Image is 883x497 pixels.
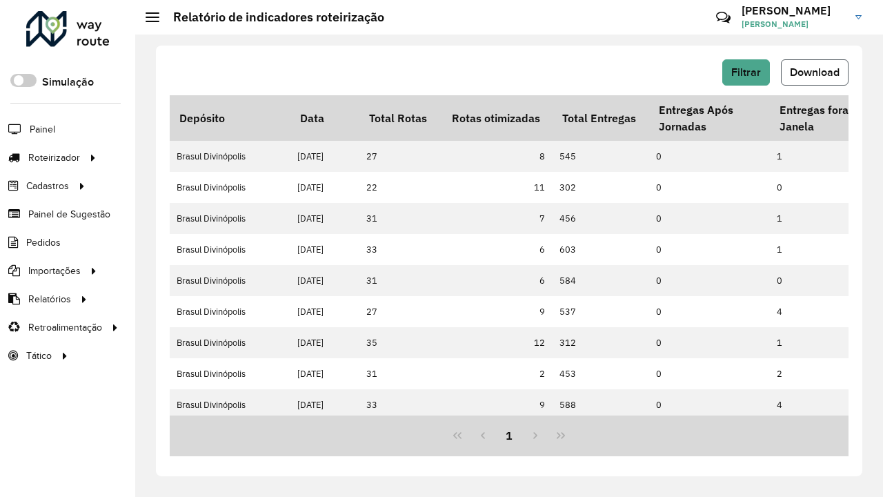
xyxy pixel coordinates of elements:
[790,66,840,78] span: Download
[290,265,359,296] td: [DATE]
[442,203,553,234] td: 7
[290,389,359,420] td: [DATE]
[359,141,442,172] td: 27
[553,203,649,234] td: 456
[170,358,290,389] td: Brasul Divinópolis
[649,172,770,203] td: 0
[722,59,770,86] button: Filtrar
[553,141,649,172] td: 545
[442,296,553,327] td: 9
[359,265,442,296] td: 31
[359,95,442,141] th: Total Rotas
[290,172,359,203] td: [DATE]
[26,349,52,363] span: Tático
[28,292,71,306] span: Relatórios
[359,234,442,265] td: 33
[28,264,81,278] span: Importações
[359,296,442,327] td: 27
[28,320,102,335] span: Retroalimentação
[649,141,770,172] td: 0
[649,234,770,265] td: 0
[731,66,761,78] span: Filtrar
[553,234,649,265] td: 603
[290,95,359,141] th: Data
[28,207,110,222] span: Painel de Sugestão
[649,95,770,141] th: Entregas Após Jornadas
[649,389,770,420] td: 0
[26,179,69,193] span: Cadastros
[170,327,290,358] td: Brasul Divinópolis
[649,358,770,389] td: 0
[159,10,384,25] h2: Relatório de indicadores roteirização
[742,4,845,17] h3: [PERSON_NAME]
[290,234,359,265] td: [DATE]
[359,389,442,420] td: 33
[170,234,290,265] td: Brasul Divinópolis
[742,18,845,30] span: [PERSON_NAME]
[442,327,553,358] td: 12
[170,172,290,203] td: Brasul Divinópolis
[442,95,553,141] th: Rotas otimizadas
[442,234,553,265] td: 6
[290,296,359,327] td: [DATE]
[290,358,359,389] td: [DATE]
[170,141,290,172] td: Brasul Divinópolis
[649,203,770,234] td: 0
[290,203,359,234] td: [DATE]
[649,296,770,327] td: 0
[442,172,553,203] td: 11
[170,296,290,327] td: Brasul Divinópolis
[170,95,290,141] th: Depósito
[553,358,649,389] td: 453
[170,389,290,420] td: Brasul Divinópolis
[359,358,442,389] td: 31
[553,389,649,420] td: 588
[553,95,649,141] th: Total Entregas
[26,235,61,250] span: Pedidos
[553,327,649,358] td: 312
[649,327,770,358] td: 0
[442,141,553,172] td: 8
[42,74,94,90] label: Simulação
[170,203,290,234] td: Brasul Divinópolis
[359,203,442,234] td: 31
[442,358,553,389] td: 2
[28,150,80,165] span: Roteirizador
[359,327,442,358] td: 35
[290,327,359,358] td: [DATE]
[442,265,553,296] td: 6
[553,172,649,203] td: 302
[30,122,55,137] span: Painel
[170,265,290,296] td: Brasul Divinópolis
[496,422,522,449] button: 1
[553,265,649,296] td: 584
[290,141,359,172] td: [DATE]
[781,59,849,86] button: Download
[708,3,738,32] a: Contato Rápido
[359,172,442,203] td: 22
[553,296,649,327] td: 537
[442,389,553,420] td: 9
[649,265,770,296] td: 0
